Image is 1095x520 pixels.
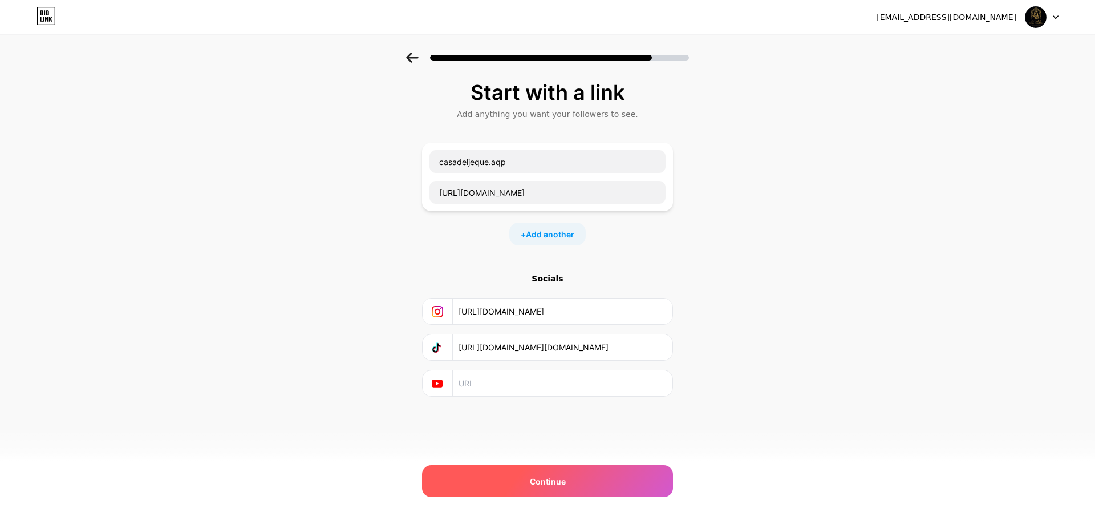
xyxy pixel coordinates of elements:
[459,299,666,324] input: URL
[877,11,1016,23] div: [EMAIL_ADDRESS][DOMAIN_NAME]
[428,108,667,120] div: Add anything you want your followers to see.
[459,370,666,396] input: URL
[526,228,574,240] span: Add another
[429,181,666,204] input: URL
[1025,6,1047,28] img: Cristopher Sanchez
[459,334,666,360] input: URL
[422,273,673,284] div: Socials
[428,81,667,104] div: Start with a link
[530,475,566,487] span: Continue
[429,150,666,173] input: Link name
[509,223,586,245] div: +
